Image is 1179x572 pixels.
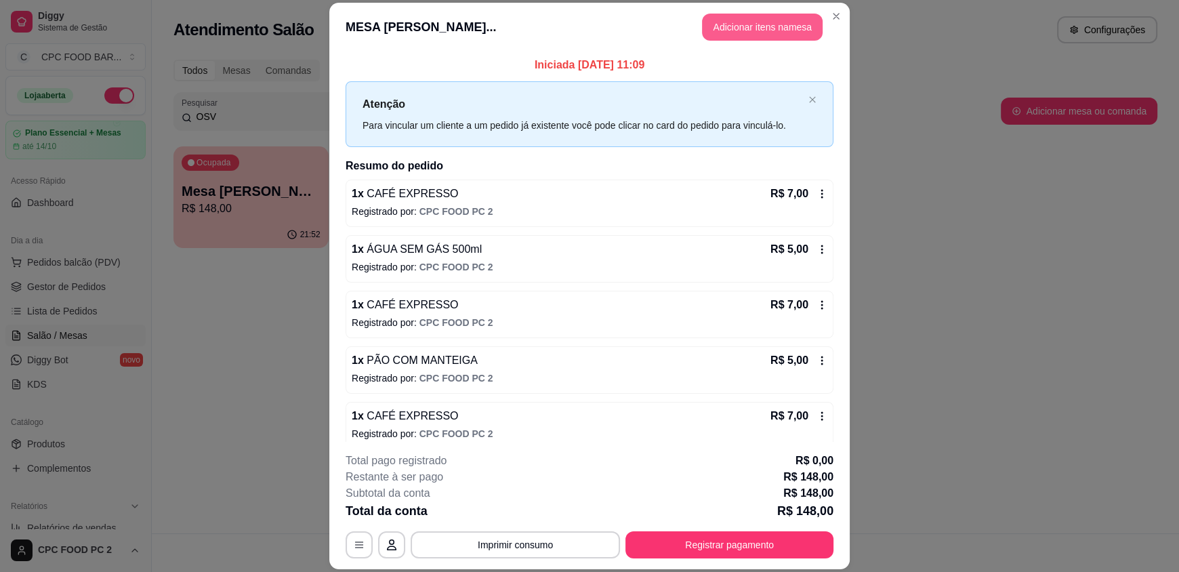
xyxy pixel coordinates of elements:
[364,299,459,310] span: CAFÉ EXPRESSO
[352,427,827,441] p: Registrado por:
[364,354,478,366] span: PÃO COM MANTEIGA
[352,352,478,369] p: 1 x
[364,188,459,199] span: CAFÉ EXPRESSO
[419,262,493,272] span: CPC FOOD PC 2
[770,408,808,424] p: R$ 7,00
[770,186,808,202] p: R$ 7,00
[346,502,428,520] p: Total da conta
[352,186,458,202] p: 1 x
[825,5,847,27] button: Close
[352,205,827,218] p: Registrado por:
[808,96,816,104] button: close
[352,241,482,258] p: 1 x
[364,410,459,422] span: CAFÉ EXPRESSO
[419,428,493,439] span: CPC FOOD PC 2
[364,243,482,255] span: ÁGUA SEM GÁS 500ml
[777,502,833,520] p: R$ 148,00
[346,469,443,485] p: Restante à ser pago
[352,316,827,329] p: Registrado por:
[783,469,833,485] p: R$ 148,00
[363,118,803,133] div: Para vincular um cliente a um pedido já existente você pode clicar no card do pedido para vinculá...
[419,317,493,328] span: CPC FOOD PC 2
[352,297,458,313] p: 1 x
[346,57,833,73] p: Iniciada [DATE] 11:09
[419,373,493,384] span: CPC FOOD PC 2
[411,531,620,558] button: Imprimir consumo
[352,408,458,424] p: 1 x
[352,371,827,385] p: Registrado por:
[625,531,833,558] button: Registrar pagamento
[770,297,808,313] p: R$ 7,00
[363,96,803,113] p: Atenção
[702,14,823,41] button: Adicionar itens namesa
[770,241,808,258] p: R$ 5,00
[346,453,447,469] p: Total pago registrado
[795,453,833,469] p: R$ 0,00
[352,260,827,274] p: Registrado por:
[346,158,833,174] h2: Resumo do pedido
[783,485,833,502] p: R$ 148,00
[329,3,850,52] header: MESA [PERSON_NAME]...
[419,206,493,217] span: CPC FOOD PC 2
[770,352,808,369] p: R$ 5,00
[346,485,430,502] p: Subtotal da conta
